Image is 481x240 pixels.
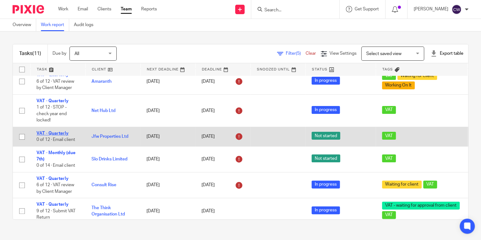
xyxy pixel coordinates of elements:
a: Email [78,6,88,12]
td: [DATE] [140,69,195,94]
a: Amaranth [91,79,112,84]
span: Working On It [382,81,415,89]
td: [DATE] [140,94,195,127]
span: 0 of 12 · Email client [36,137,75,142]
div: [DATE] [202,106,244,116]
span: In progress [312,106,340,114]
span: 9 of 12 · Submit VAT Return [36,209,75,220]
div: [DATE] [202,131,244,142]
span: VAT [423,181,437,188]
p: [PERSON_NAME] [414,6,448,12]
span: Select saved view [366,52,401,56]
a: Work [58,6,68,12]
td: [DATE] [140,146,195,172]
span: View Settings [329,51,357,56]
span: In progress [312,77,340,85]
span: VAT [382,154,396,162]
span: Not started [312,154,340,162]
span: VAT [382,132,396,140]
span: In progress [312,206,340,214]
a: VAT - Quarterly [36,131,69,136]
a: Consult Rise [91,183,116,187]
div: [DATE] [202,180,244,190]
div: [DATE] [202,154,244,164]
a: Work report [41,19,69,31]
a: Net Hub Ltd [91,109,115,113]
a: Jfw Properties Ltd [91,134,128,139]
span: 0 of 14 · Email client [36,164,75,168]
a: The Think Organisation Ltd [91,206,125,216]
a: Slo Drinks Limited [91,157,127,161]
span: (5) [296,51,301,56]
a: Team [121,6,132,12]
img: Pixie [13,5,44,14]
input: Search [264,8,320,13]
a: Overview [13,19,36,31]
span: VAT [382,72,396,80]
p: Due by [53,50,66,57]
span: Get Support [355,7,379,11]
span: Waiting for client [397,72,437,80]
td: [DATE] [140,127,195,146]
span: (11) [32,51,41,56]
img: svg%3E [451,4,462,14]
td: [DATE] [140,172,195,198]
a: VAT - Monthly (due 7th) [36,151,75,161]
span: Tags [382,68,393,71]
td: [DATE] [140,198,195,224]
a: Clients [97,6,111,12]
div: [DATE] [202,208,244,214]
span: 1 of 12 · STOP - check year end locked! [36,105,67,122]
a: VAT - Quarterly [36,99,69,103]
span: Waiting for client [382,181,422,188]
span: VAT - waiting for approval from client [382,202,460,209]
span: 6 of 12 · VAT review by Client Manager [36,79,74,90]
a: VAT - Quarterly [36,202,69,207]
a: Clear [306,51,316,56]
div: Export table [430,50,463,57]
a: Audit logs [74,19,98,31]
span: Filter [286,51,306,56]
span: VAT [382,211,396,219]
span: VAT [382,106,396,114]
h1: Tasks [19,50,41,57]
a: Reports [141,6,157,12]
span: In progress [312,181,340,188]
span: Not started [312,132,340,140]
div: [DATE] [202,76,244,87]
a: VAT - Quarterly [36,176,69,181]
span: All [75,52,79,56]
span: 6 of 12 · VAT review by Client Manager [36,183,74,194]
